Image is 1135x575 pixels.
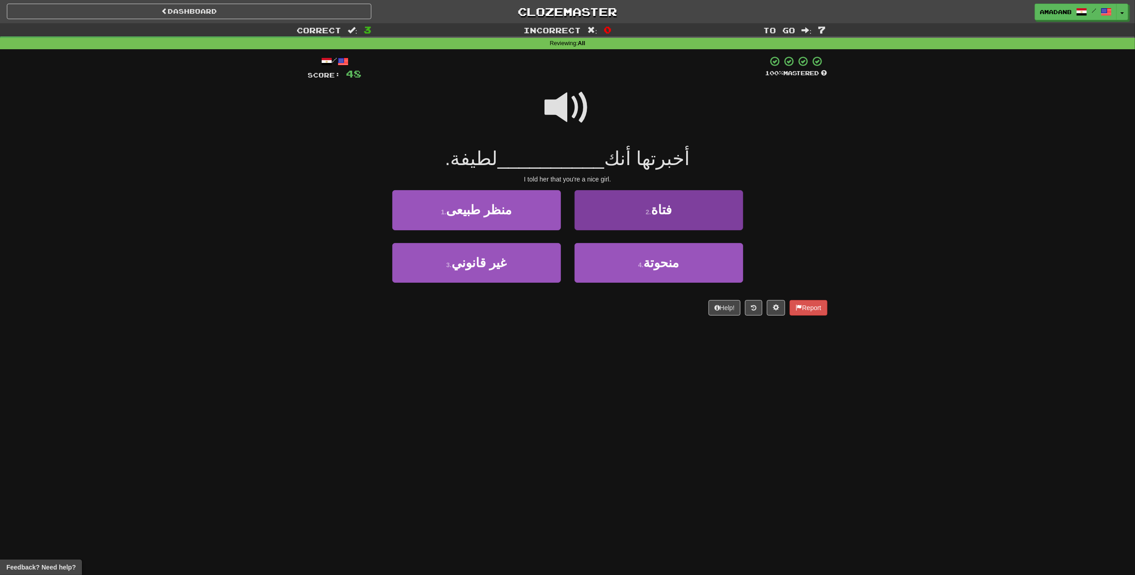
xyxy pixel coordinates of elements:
[297,26,341,35] span: Correct
[578,40,585,47] strong: All
[392,190,561,230] button: 1.منظر طبيعى
[818,24,826,35] span: 7
[1040,8,1072,16] span: Amadanb
[765,69,827,78] div: Mastered
[575,190,743,230] button: 2.فتاة
[643,256,679,270] span: منحوتة
[765,69,784,77] span: 100 %
[745,300,762,316] button: Round history (alt+y)
[524,26,581,35] span: Incorrect
[651,203,672,217] span: فتاة
[7,4,371,19] a: Dashboard
[646,208,651,216] small: 2 .
[364,24,371,35] span: 3
[308,175,827,184] div: I told her that you're a nice girl.
[604,148,690,169] span: أخبرتها أنك
[498,148,604,169] span: __________
[790,300,827,316] button: Report
[308,71,341,79] span: Score:
[392,243,561,283] button: 3.غير قانوني
[385,4,750,20] a: Clozemaster
[348,26,358,34] span: :
[446,203,512,217] span: منظر طبيعى
[346,68,362,79] span: 48
[1092,7,1096,14] span: /
[1035,4,1117,20] a: Amadanb /
[587,26,597,34] span: :
[445,148,498,169] span: لطيفة.
[764,26,796,35] span: To go
[802,26,812,34] span: :
[604,24,611,35] span: 0
[441,208,447,216] small: 1 .
[452,256,507,270] span: غير قانوني
[446,261,452,269] small: 3 .
[575,243,743,283] button: 4.منحوتة
[6,563,76,572] span: Open feedback widget
[308,56,362,67] div: /
[638,261,644,269] small: 4 .
[709,300,741,316] button: Help!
